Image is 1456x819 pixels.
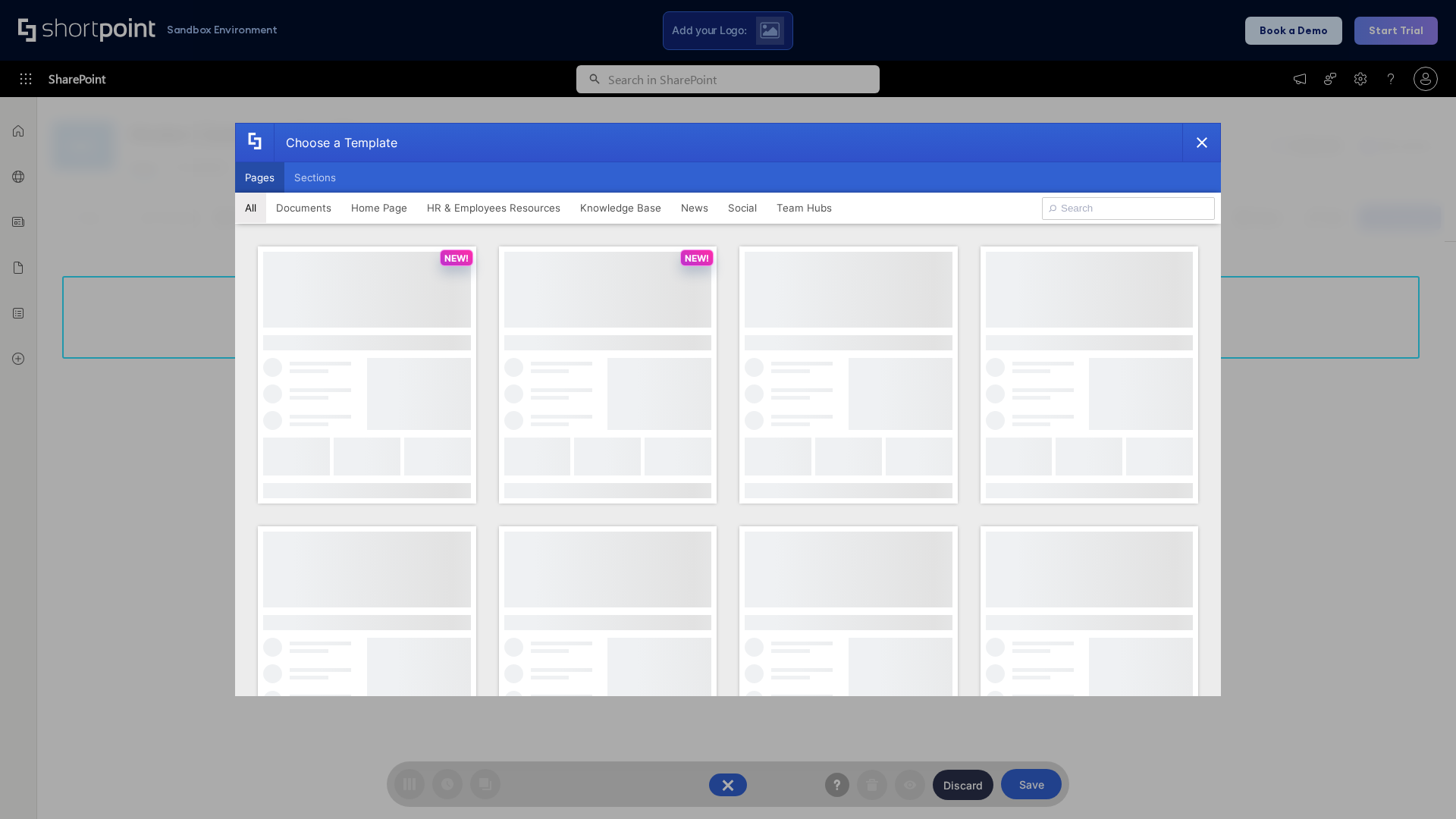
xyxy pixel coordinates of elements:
button: Knowledge Base [570,193,671,223]
button: Pages [235,162,284,193]
div: Choose a Template [274,124,397,162]
button: Team Hubs [767,193,842,223]
p: NEW! [444,253,469,264]
button: News [671,193,718,223]
div: template selector [235,123,1221,696]
button: Documents [266,193,341,223]
iframe: Chat Widget [1380,746,1456,819]
button: All [235,193,266,223]
button: Sections [284,162,346,193]
button: HR & Employees Resources [417,193,570,223]
input: Search [1042,197,1215,220]
button: Social [718,193,767,223]
p: NEW! [685,253,709,264]
button: Home Page [341,193,417,223]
